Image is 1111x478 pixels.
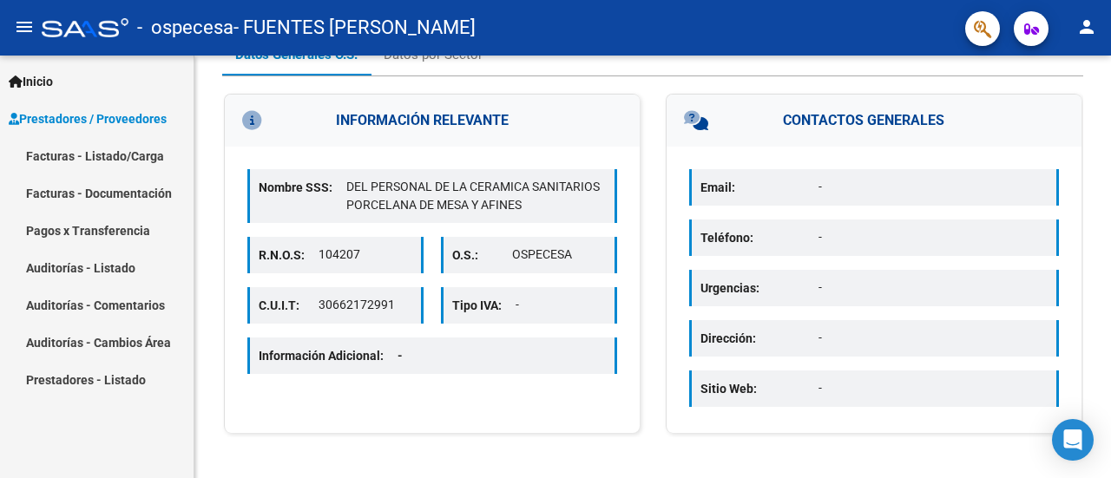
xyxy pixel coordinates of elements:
[818,329,1048,347] p: -
[818,278,1048,297] p: -
[259,246,319,265] p: R.N.O.S:
[700,178,818,197] p: Email:
[452,296,516,315] p: Tipo IVA:
[1052,419,1094,461] div: Open Intercom Messenger
[14,16,35,37] mat-icon: menu
[818,228,1048,246] p: -
[225,95,640,147] h3: INFORMACIÓN RELEVANTE
[319,246,412,264] p: 104207
[700,278,818,298] p: Urgencias:
[512,246,606,264] p: OSPECESA
[259,296,319,315] p: C.U.I.T:
[1076,16,1097,37] mat-icon: person
[9,109,167,128] span: Prestadores / Proveedores
[9,72,53,91] span: Inicio
[259,178,346,197] p: Nombre SSS:
[233,9,476,47] span: - FUENTES [PERSON_NAME]
[818,379,1048,397] p: -
[667,95,1081,147] h3: CONTACTOS GENERALES
[259,346,417,365] p: Información Adicional:
[700,329,818,348] p: Dirección:
[700,228,818,247] p: Teléfono:
[319,296,412,314] p: 30662172991
[700,379,818,398] p: Sitio Web:
[818,178,1048,196] p: -
[452,246,512,265] p: O.S.:
[346,178,606,214] p: DEL PERSONAL DE LA CERAMICA SANITARIOS PORCELANA DE MESA Y AFINES
[516,296,606,314] p: -
[137,9,233,47] span: - ospecesa
[398,349,403,363] span: -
